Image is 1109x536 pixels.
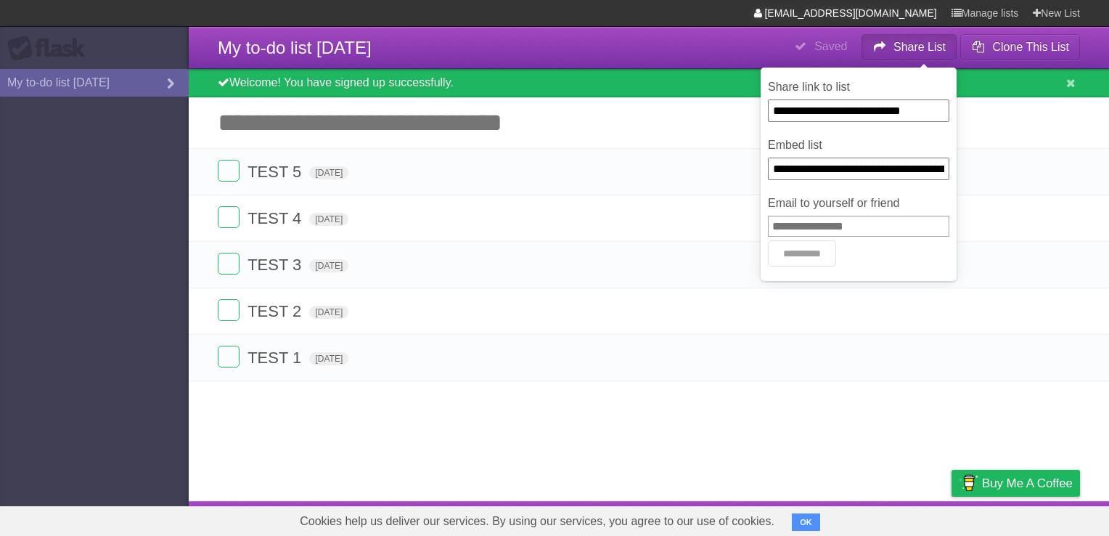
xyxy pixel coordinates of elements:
a: Terms [883,505,915,532]
label: Done [218,160,240,182]
span: [DATE] [309,259,348,272]
b: Saved [814,40,847,52]
div: Flask [7,36,94,62]
div: Welcome! You have signed up successfully. [189,69,1109,97]
a: Developers [806,505,865,532]
span: TEST 5 [247,163,305,181]
label: Done [218,206,240,228]
span: My to-do list [DATE] [218,38,372,57]
span: TEST 3 [247,256,305,274]
label: Email to yourself or friend [768,195,949,212]
label: Done [218,299,240,321]
label: Embed list [768,137,949,154]
b: Clone This List [992,41,1069,53]
button: Clone This List [960,34,1080,60]
b: Share List [893,41,946,53]
span: TEST 4 [247,209,305,227]
span: TEST 1 [247,349,305,367]
button: OK [792,513,820,531]
span: [DATE] [309,213,348,226]
button: Share List [862,34,957,60]
span: [DATE] [309,166,348,179]
span: Buy me a coffee [982,471,1073,496]
img: Buy me a coffee [959,471,978,495]
span: [DATE] [309,352,348,365]
a: Buy me a coffee [952,470,1080,497]
label: Done [218,346,240,368]
span: [DATE] [309,306,348,319]
span: Cookies help us deliver our services. By using our services, you agree to our use of cookies. [285,507,789,536]
a: Suggest a feature [989,505,1080,532]
label: Share link to list [768,78,949,96]
label: Done [218,253,240,275]
a: Privacy [933,505,970,532]
span: TEST 2 [247,302,305,320]
a: About [758,505,789,532]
